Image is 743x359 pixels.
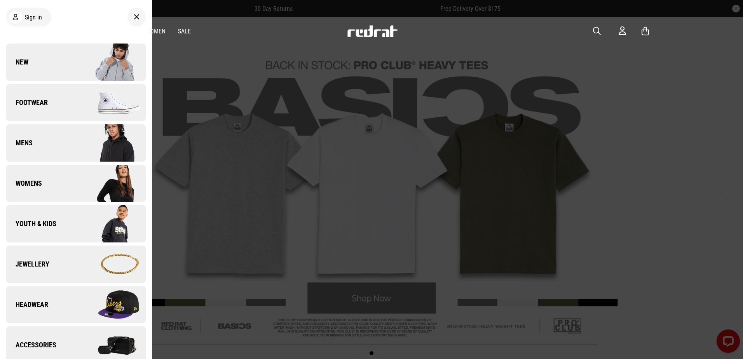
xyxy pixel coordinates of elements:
[6,260,49,269] span: Jewellery
[76,43,145,82] img: Company
[6,300,48,309] span: Headwear
[6,219,56,228] span: Youth & Kids
[25,14,42,21] span: Sign in
[76,285,145,324] img: Company
[6,340,56,350] span: Accessories
[76,124,145,162] img: Company
[6,124,146,162] a: Mens Company
[6,98,48,107] span: Footwear
[6,246,146,283] a: Jewellery Company
[178,28,191,35] a: Sale
[347,25,398,37] img: Redrat logo
[6,44,146,81] a: New Company
[76,245,145,284] img: Company
[76,83,145,122] img: Company
[6,3,30,26] button: Open LiveChat chat widget
[6,165,146,202] a: Womens Company
[6,138,33,148] span: Mens
[6,179,42,188] span: Womens
[145,28,166,35] a: Women
[6,286,146,323] a: Headwear Company
[6,205,146,242] a: Youth & Kids Company
[76,204,145,243] img: Company
[6,58,28,67] span: New
[76,164,145,203] img: Company
[6,84,146,121] a: Footwear Company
